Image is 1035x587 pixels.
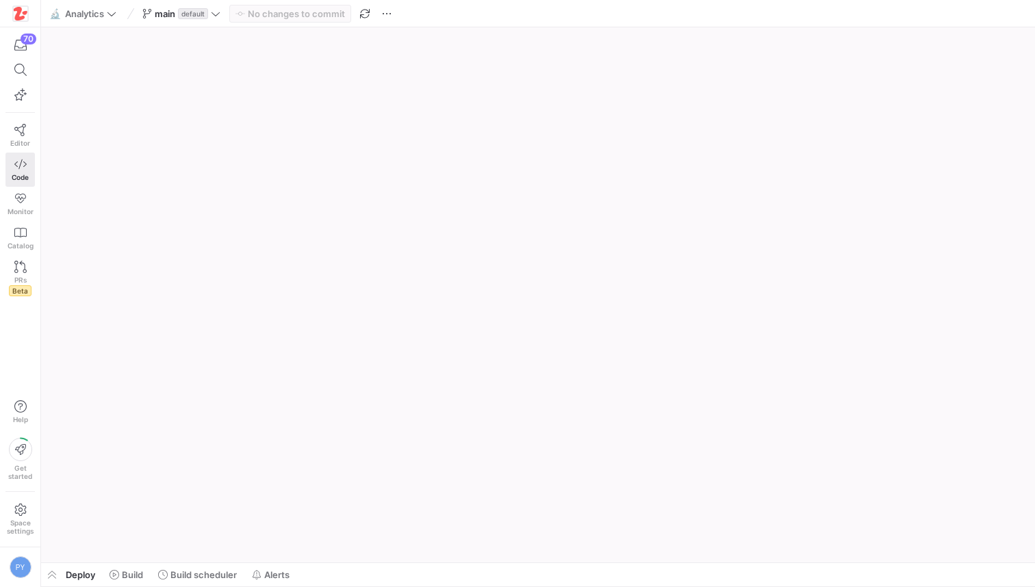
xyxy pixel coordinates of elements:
[5,187,35,221] a: Monitor
[178,8,208,19] span: default
[5,255,35,302] a: PRsBeta
[5,153,35,187] a: Code
[8,207,34,216] span: Monitor
[5,33,35,57] button: 70
[5,432,35,486] button: Getstarted
[155,8,175,19] span: main
[139,5,224,23] button: maindefault
[50,9,60,18] span: 🔬
[8,242,34,250] span: Catalog
[47,5,120,23] button: 🔬Analytics
[5,553,35,582] button: PY
[170,569,237,580] span: Build scheduler
[10,139,30,147] span: Editor
[12,173,29,181] span: Code
[14,7,27,21] img: https://storage.googleapis.com/y42-prod-data-exchange/images/h4OkG5kwhGXbZ2sFpobXAPbjBGJTZTGe3yEd...
[14,276,27,284] span: PRs
[65,8,104,19] span: Analytics
[9,285,31,296] span: Beta
[152,563,243,586] button: Build scheduler
[21,34,36,44] div: 70
[122,569,143,580] span: Build
[66,569,95,580] span: Deploy
[5,497,35,541] a: Spacesettings
[5,2,35,25] a: https://storage.googleapis.com/y42-prod-data-exchange/images/h4OkG5kwhGXbZ2sFpobXAPbjBGJTZTGe3yEd...
[5,394,35,430] button: Help
[8,464,32,480] span: Get started
[5,118,35,153] a: Editor
[10,556,31,578] div: PY
[264,569,290,580] span: Alerts
[5,221,35,255] a: Catalog
[246,563,296,586] button: Alerts
[7,519,34,535] span: Space settings
[12,415,29,423] span: Help
[103,563,149,586] button: Build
